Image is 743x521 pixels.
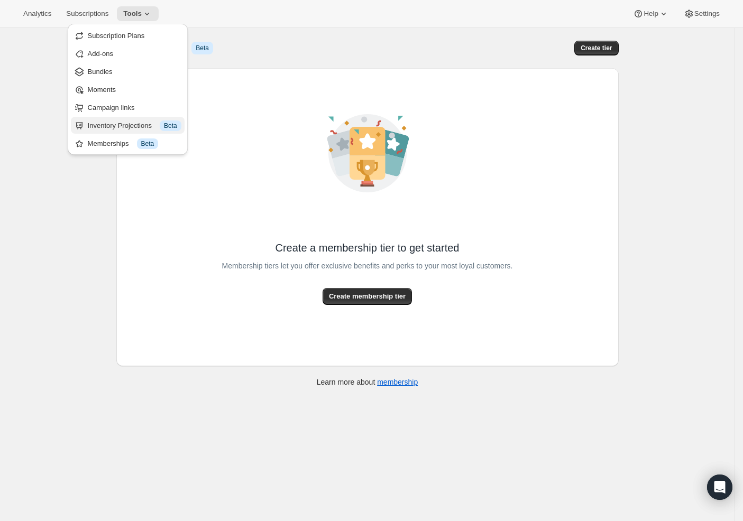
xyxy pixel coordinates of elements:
[60,6,115,21] button: Subscriptions
[88,104,135,111] span: Campaign links
[196,44,209,52] span: Beta
[88,138,181,149] div: Memberships
[66,10,108,18] span: Subscriptions
[71,81,185,98] button: Moments
[574,41,618,55] button: Create tier
[694,10,720,18] span: Settings
[377,378,418,386] a: membership
[677,6,726,21] button: Settings
[276,240,460,255] span: Create a membership tier to get started
[317,377,418,387] p: Learn more about
[222,258,513,273] span: Membership tiers let you offer exclusive benefits and perks to your most loyal customers.
[644,10,658,18] span: Help
[323,288,412,305] button: Create membership tier
[88,32,145,40] span: Subscription Plans
[88,68,113,76] span: Bundles
[88,86,116,94] span: Moments
[707,475,732,500] div: Open Intercom Messenger
[123,10,142,18] span: Tools
[17,6,58,21] button: Analytics
[71,99,185,116] button: Campaign links
[141,139,154,148] span: Beta
[71,27,185,44] button: Subscription Plans
[627,6,675,21] button: Help
[88,50,113,58] span: Add-ons
[117,6,159,21] button: Tools
[23,10,51,18] span: Analytics
[329,291,406,302] span: Create membership tier
[88,120,181,131] div: Inventory Projections
[71,135,185,152] button: Memberships
[164,122,177,130] span: Beta
[71,63,185,80] button: Bundles
[71,117,185,134] button: Inventory Projections
[71,45,185,62] button: Add-ons
[581,44,612,52] span: Create tier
